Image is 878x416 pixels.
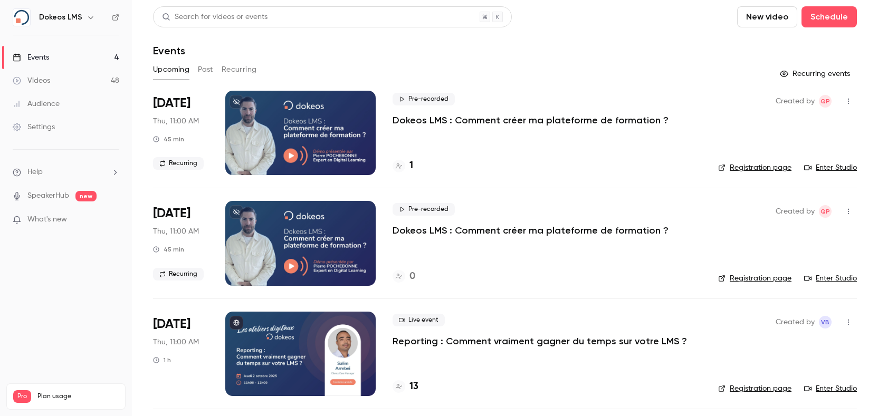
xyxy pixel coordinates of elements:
span: Created by [776,316,815,328]
span: Created by [776,205,815,218]
span: VB [821,316,829,328]
div: Sep 25 Thu, 11:00 AM (Europe/Paris) [153,201,208,285]
a: Dokeos LMS : Comment créer ma plateforme de formation ? [393,114,669,127]
span: Vasileos Beck [819,316,832,328]
span: Help [27,167,43,178]
span: Thu, 11:00 AM [153,116,199,127]
div: Search for videos or events [162,12,268,23]
span: [DATE] [153,205,190,222]
h1: Events [153,44,185,57]
a: Registration page [718,383,791,394]
div: Oct 2 Thu, 11:00 AM (Europe/Paris) [153,312,208,396]
a: 1 [393,159,413,173]
div: Settings [13,122,55,132]
div: 1 h [153,356,171,364]
a: Enter Studio [804,162,857,173]
iframe: Noticeable Trigger [107,215,119,225]
a: 0 [393,269,415,284]
span: Pro [13,390,31,403]
button: Upcoming [153,61,189,78]
a: Dokeos LMS : Comment créer ma plateforme de formation ? [393,224,669,237]
span: Pre-recorded [393,93,455,105]
span: Recurring [153,268,204,280]
li: help-dropdown-opener [13,167,119,178]
span: [DATE] [153,95,190,112]
div: Videos [13,75,50,86]
span: Thu, 11:00 AM [153,337,199,347]
a: Reporting : Comment vraiment gagner du temps sur votre LMS ? [393,335,687,347]
div: Events [13,52,49,63]
span: Live event [393,314,445,326]
span: Plan usage [37,392,119,401]
span: Quentin partenaires@dokeos.com [819,205,832,218]
div: Sep 18 Thu, 11:00 AM (Europe/Paris) [153,91,208,175]
button: Schedule [801,6,857,27]
span: new [75,191,97,201]
span: [DATE] [153,316,190,333]
div: Audience [13,99,60,109]
h4: 1 [409,159,413,173]
h4: 0 [409,269,415,284]
button: Recurring events [775,65,857,82]
img: Dokeos LMS [13,9,30,26]
a: Registration page [718,273,791,284]
span: Qp [820,95,830,108]
span: Quentin partenaires@dokeos.com [819,95,832,108]
a: Enter Studio [804,383,857,394]
button: Recurring [222,61,257,78]
a: 13 [393,380,418,394]
button: New video [737,6,797,27]
span: Thu, 11:00 AM [153,226,199,237]
button: Past [198,61,213,78]
a: Enter Studio [804,273,857,284]
div: 45 min [153,245,184,254]
span: Pre-recorded [393,203,455,216]
div: 45 min [153,135,184,143]
span: Created by [776,95,815,108]
a: SpeakerHub [27,190,69,201]
span: What's new [27,214,67,225]
h6: Dokeos LMS [39,12,82,23]
a: Registration page [718,162,791,173]
span: Qp [820,205,830,218]
h4: 13 [409,380,418,394]
span: Recurring [153,157,204,170]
